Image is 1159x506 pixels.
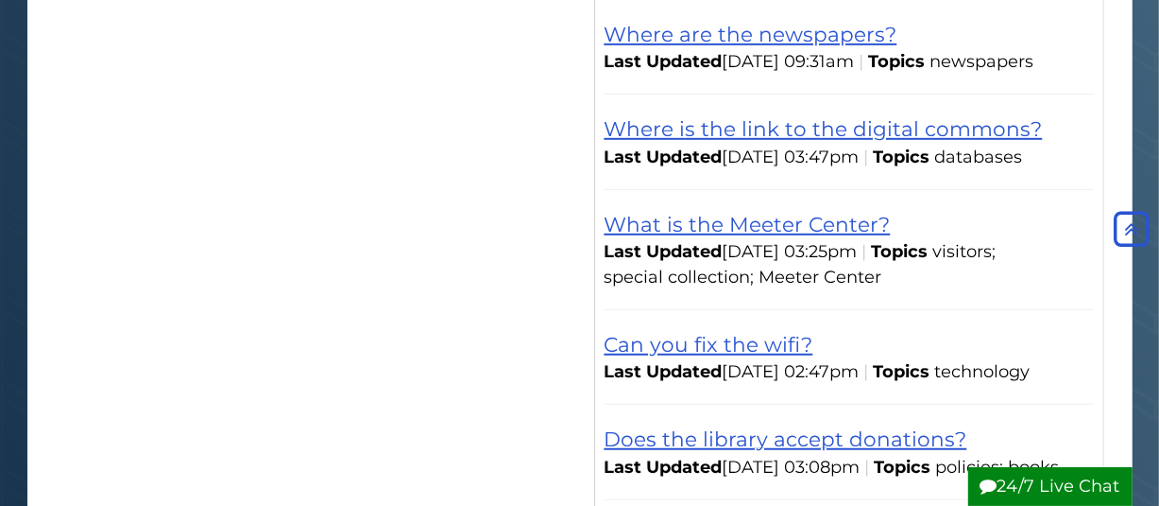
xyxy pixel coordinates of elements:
ul: Topics [935,361,1035,382]
a: Does the library accept donations? [605,427,967,451]
ul: Topics [605,241,1001,288]
span: [DATE] 03:08pm [605,457,861,478]
span: | [858,241,872,262]
a: Where are the newspapers? [605,22,897,46]
span: Topics [872,241,929,262]
ul: Topics [935,147,1028,167]
span: [DATE] 03:25pm [605,241,858,262]
li: technology [935,359,1035,385]
span: Topics [875,457,931,478]
ul: Topics [936,457,1065,478]
span: | [861,457,875,478]
li: databases [935,145,1028,170]
a: Back to Top [1109,218,1154,239]
span: [DATE] 02:47pm [605,361,860,382]
button: 24/7 Live Chat [968,467,1133,506]
ul: Topics [930,51,1039,72]
span: Last Updated [605,147,723,167]
a: Where is the link to the digital commons? [605,116,1043,141]
span: [DATE] 09:31am [605,51,855,72]
a: Can you fix the wifi? [605,332,813,357]
li: visitors; [933,239,1001,265]
span: | [860,147,874,167]
span: | [855,51,869,72]
span: Topics [874,361,930,382]
span: Topics [874,147,930,167]
span: Last Updated [605,361,723,382]
span: Last Updated [605,457,723,478]
span: Last Updated [605,241,723,262]
li: policies; [936,455,1009,480]
span: Last Updated [605,51,723,72]
a: What is the Meeter Center? [605,212,891,236]
span: | [860,361,874,382]
li: books [1009,455,1065,480]
span: [DATE] 03:47pm [605,147,860,167]
span: Topics [869,51,926,72]
li: Meeter Center [759,265,887,290]
li: special collection; [605,265,759,290]
li: newspapers [930,49,1039,75]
